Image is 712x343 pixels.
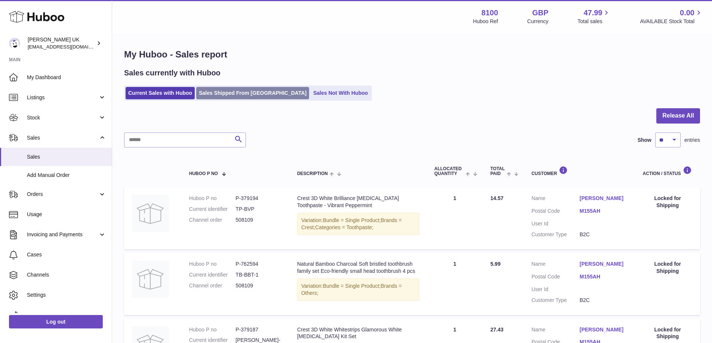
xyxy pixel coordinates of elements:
[235,326,282,333] dd: P-379187
[9,38,20,49] img: emotion88hk@gmail.com
[27,94,98,101] span: Listings
[473,18,498,25] div: Huboo Ref
[189,206,236,213] dt: Current identifier
[640,8,703,25] a: 0.00 AVAILABLE Stock Total
[643,195,693,209] div: Locked for Shipping
[27,114,98,121] span: Stock
[132,261,169,298] img: no-photo.jpg
[297,326,419,340] div: Crest 3D White Whitestrips Glamorous White [MEDICAL_DATA] Kit Set
[297,278,419,301] div: Variation:
[643,166,693,176] div: Action / Status
[643,261,693,275] div: Locked for Shipping
[189,261,236,268] dt: Huboo P no
[189,271,236,278] dt: Current identifier
[583,8,602,18] span: 47.99
[580,261,628,268] a: [PERSON_NAME]
[490,261,500,267] span: 5.99
[531,220,580,227] dt: User Id
[27,312,106,319] span: Returns
[189,195,236,202] dt: Huboo P no
[531,286,580,293] dt: User Id
[577,18,611,25] span: Total sales
[27,74,106,81] span: My Dashboard
[580,208,628,215] a: M155AH
[580,297,628,304] dd: B2C
[124,49,700,60] h1: My Huboo - Sales report
[640,18,703,25] span: AVAILABLE Stock Total
[580,195,628,202] a: [PERSON_NAME]
[235,271,282,278] dd: TB-BBT-1
[427,187,483,249] td: 1
[27,251,106,258] span: Cases
[27,211,106,218] span: Usage
[235,216,282,224] dd: 508109
[656,108,700,124] button: Release All
[189,216,236,224] dt: Channel order
[27,191,98,198] span: Orders
[680,8,694,18] span: 0.00
[189,326,236,333] dt: Huboo P no
[196,87,309,99] a: Sales Shipped From [GEOGRAPHIC_DATA]
[27,172,106,179] span: Add Manual Order
[580,231,628,238] dd: B2C
[638,137,651,144] label: Show
[235,195,282,202] dd: P-379194
[124,68,221,78] h2: Sales currently with Huboo
[531,166,628,176] div: Customer
[27,153,106,160] span: Sales
[297,261,419,275] div: Natural Bamboo Charcoal Soft bristled toothbrush family set Eco-friendly small head toothbrush 4 pcs
[531,195,580,204] dt: Name
[28,36,95,50] div: [PERSON_NAME] UK
[235,282,282,289] dd: 508109
[481,8,498,18] strong: 8100
[531,261,580,269] dt: Name
[27,291,106,299] span: Settings
[27,231,98,238] span: Invoicing and Payments
[427,253,483,315] td: 1
[531,231,580,238] dt: Customer Type
[434,166,464,176] span: ALLOCATED Quantity
[323,283,381,289] span: Bundle = Single Product;
[580,273,628,280] a: M155AH
[301,283,402,296] span: Brands = Others;
[531,326,580,335] dt: Name
[235,261,282,268] dd: P-762594
[235,206,282,213] dd: TP-BVP
[532,8,548,18] strong: GBP
[531,208,580,216] dt: Postal Code
[490,166,505,176] span: Total paid
[311,87,370,99] a: Sales Not With Huboo
[28,44,110,50] span: [EMAIL_ADDRESS][DOMAIN_NAME]
[27,134,98,141] span: Sales
[323,217,381,223] span: Bundle = Single Product;
[189,282,236,289] dt: Channel order
[577,8,611,25] a: 47.99 Total sales
[527,18,549,25] div: Currency
[315,224,373,230] span: Categories = Toothpaste;
[643,326,693,340] div: Locked for Shipping
[297,213,419,235] div: Variation:
[132,195,169,232] img: no-photo.jpg
[126,87,195,99] a: Current Sales with Huboo
[27,271,106,278] span: Channels
[580,326,628,333] a: [PERSON_NAME]
[684,137,700,144] span: entries
[531,273,580,282] dt: Postal Code
[297,171,328,176] span: Description
[189,171,218,176] span: Huboo P no
[490,327,503,333] span: 27.43
[490,195,503,201] span: 14.57
[297,195,419,209] div: Crest 3D White Brilliance [MEDICAL_DATA] Toothpaste - Vibrant Peppermint
[531,297,580,304] dt: Customer Type
[9,315,103,328] a: Log out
